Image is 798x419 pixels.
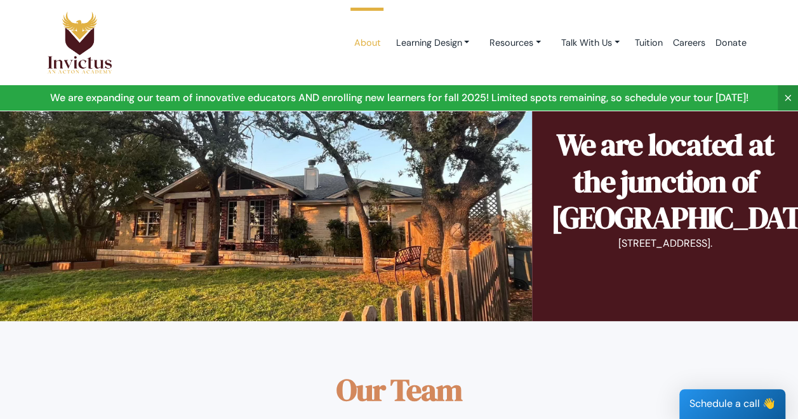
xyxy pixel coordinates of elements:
[47,11,113,74] img: Logo
[630,16,668,70] a: Tuition
[479,31,551,55] a: Resources
[551,31,630,55] a: Talk With Us
[551,127,779,237] h2: We are located at the junction of [GEOGRAPHIC_DATA]/[GEOGRAPHIC_DATA]/[GEOGRAPHIC_DATA]
[679,389,785,419] div: Schedule a call 👋
[349,16,385,70] a: About
[710,16,752,70] a: Donate
[551,237,779,251] p: [STREET_ADDRESS].
[385,31,479,55] a: Learning Design
[47,372,752,409] h2: Our Team
[668,16,710,70] a: Careers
